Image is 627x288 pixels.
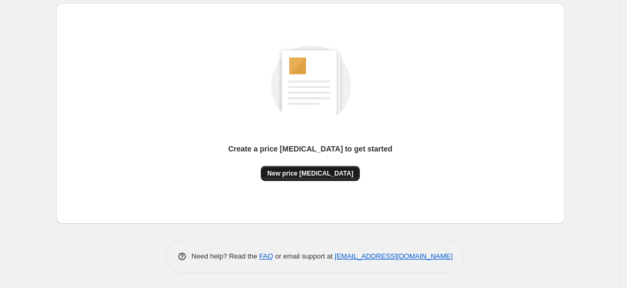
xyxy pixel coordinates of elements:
[273,252,335,260] span: or email support at
[267,169,353,178] span: New price [MEDICAL_DATA]
[228,143,392,154] p: Create a price [MEDICAL_DATA] to get started
[192,252,260,260] span: Need help? Read the
[259,252,273,260] a: FAQ
[261,166,360,181] button: New price [MEDICAL_DATA]
[335,252,452,260] a: [EMAIL_ADDRESS][DOMAIN_NAME]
